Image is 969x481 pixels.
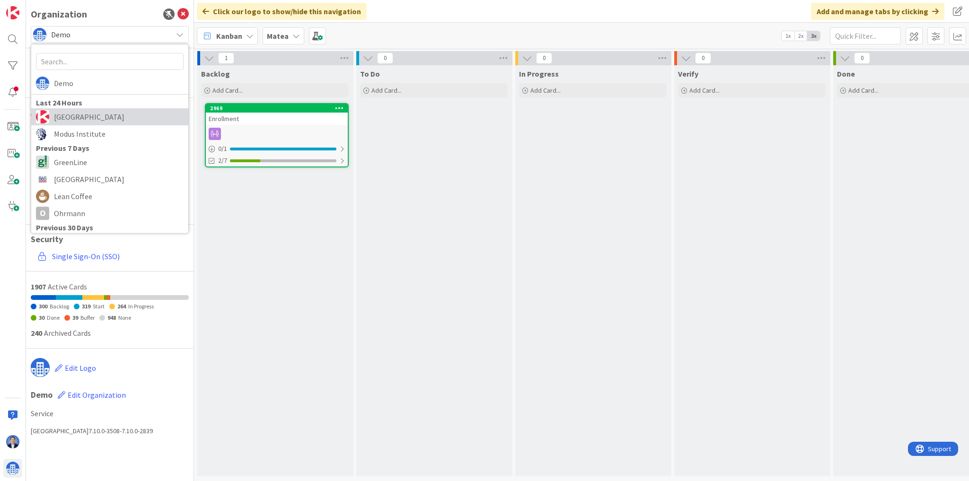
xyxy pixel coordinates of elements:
[36,110,49,123] img: avatar
[31,426,189,436] div: [GEOGRAPHIC_DATA] 7.10.0-3508-7.10.0-2839
[807,31,820,41] span: 3x
[36,190,49,203] img: avatar
[536,52,552,64] span: 0
[128,303,154,310] span: In Progress
[72,314,78,321] span: 39
[216,30,242,42] span: Kanban
[811,3,944,20] div: Add and manage tabs by clicking
[54,358,97,378] button: Edit Logo
[31,408,189,419] span: Service
[36,156,49,169] img: avatar
[377,52,393,64] span: 0
[794,31,807,41] span: 2x
[837,69,855,79] span: Done
[218,144,227,154] span: 0 / 1
[54,172,184,186] span: [GEOGRAPHIC_DATA]
[54,155,184,169] span: GreenLine
[36,127,49,140] img: avatar
[33,248,189,265] a: Single Sign-On (SSO)
[31,108,188,125] a: avatar[GEOGRAPHIC_DATA]
[54,110,184,124] span: [GEOGRAPHIC_DATA]
[31,234,189,245] h1: Security
[47,314,60,321] span: Done
[31,281,189,292] div: Active Cards
[93,303,105,310] span: Start
[31,75,188,92] a: avatarDemo
[31,282,46,291] span: 1907
[206,104,348,113] div: 2969
[39,303,47,310] span: 300
[65,363,96,373] span: Edit Logo
[54,206,184,220] span: Ohrmann
[20,1,43,13] span: Support
[206,104,348,125] div: 2969Enrollment
[82,303,90,310] span: 319
[54,76,184,90] span: Demo
[31,97,188,108] div: Last 24 Hours
[31,171,188,188] a: avatar[GEOGRAPHIC_DATA]
[267,31,289,41] b: Matea
[206,143,348,155] div: 0/1
[212,86,243,95] span: Add Card...
[50,303,69,310] span: Backlog
[31,222,188,233] div: Previous 30 Days
[689,86,720,95] span: Add Card...
[54,189,184,203] span: Lean Coffee
[218,156,227,166] span: 2/7
[854,52,870,64] span: 0
[36,53,184,70] input: Search...
[6,462,19,475] img: avatar
[36,77,49,90] img: avatar
[678,69,698,79] span: Verify
[205,103,349,167] a: 2969Enrollment0/12/7
[695,52,711,64] span: 0
[218,52,234,64] span: 1
[206,113,348,125] div: Enrollment
[118,314,131,321] span: None
[107,314,116,321] span: 948
[54,127,184,141] span: Modus Institute
[51,28,167,41] span: Demo
[31,205,188,222] a: OOhrmann
[31,327,189,339] div: Archived Cards
[31,385,189,405] h1: Demo
[830,27,901,44] input: Quick Filter...
[33,28,46,41] img: avatar
[371,86,402,95] span: Add Card...
[210,105,348,112] div: 2969
[197,3,367,20] div: Click our logo to show/hide this navigation
[848,86,879,95] span: Add Card...
[57,385,126,405] button: Edit Organization
[117,303,126,310] span: 264
[31,358,50,377] img: avatar
[519,69,559,79] span: In Progress
[31,125,188,142] a: avatarModus Institute
[31,142,188,154] div: Previous 7 Days
[201,69,230,79] span: Backlog
[6,6,19,19] img: Visit kanbanzone.com
[68,390,126,400] span: Edit Organization
[6,435,19,448] img: DP
[36,173,49,186] img: avatar
[31,7,87,21] div: Organization
[31,328,42,338] span: 240
[39,314,44,321] span: 30
[31,154,188,171] a: avatarGreenLine
[36,207,49,220] div: O
[31,188,188,205] a: avatarLean Coffee
[782,31,794,41] span: 1x
[530,86,561,95] span: Add Card...
[360,69,380,79] span: To Do
[80,314,95,321] span: Buffer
